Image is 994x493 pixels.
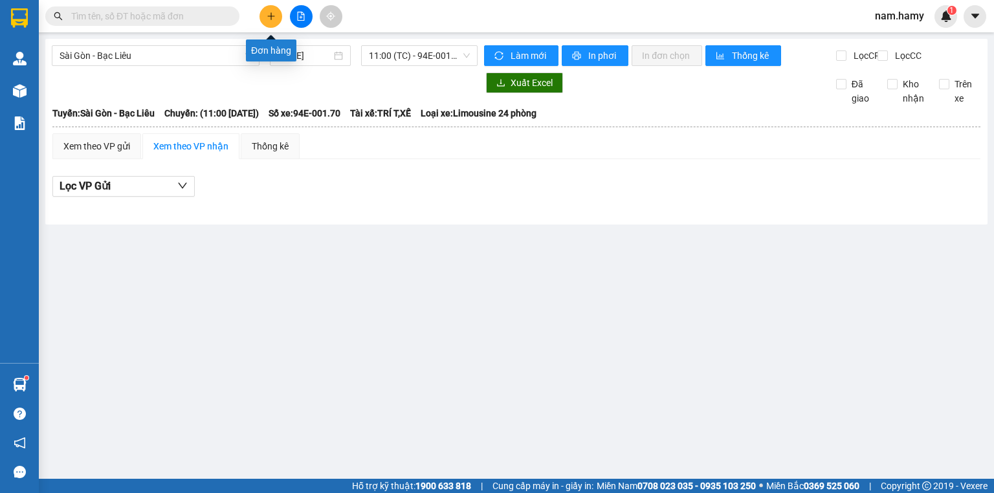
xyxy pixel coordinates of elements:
[716,51,727,61] span: bar-chart
[597,479,756,493] span: Miền Nam
[804,481,859,491] strong: 0369 525 060
[484,45,558,66] button: syncLàm mới
[14,437,26,449] span: notification
[898,77,929,105] span: Kho nhận
[60,178,111,194] span: Lọc VP Gửi
[352,479,471,493] span: Hỗ trợ kỹ thuật:
[326,12,335,21] span: aim
[481,479,483,493] span: |
[14,466,26,478] span: message
[13,378,27,391] img: warehouse-icon
[415,481,471,491] strong: 1900 633 818
[846,77,878,105] span: Đã giao
[949,6,954,15] span: 1
[164,106,259,120] span: Chuyến: (11:00 [DATE])
[969,10,981,22] span: caret-down
[260,5,282,28] button: plus
[267,12,276,21] span: plus
[632,45,702,66] button: In đơn chọn
[759,483,763,488] span: ⚪️
[964,5,986,28] button: caret-down
[572,51,583,61] span: printer
[13,84,27,98] img: warehouse-icon
[278,49,331,63] input: 13/10/2025
[486,72,563,93] button: downloadXuất Excel
[890,49,923,63] span: Lọc CC
[766,479,859,493] span: Miền Bắc
[25,376,28,380] sup: 1
[177,181,188,191] span: down
[949,77,981,105] span: Trên xe
[940,10,952,22] img: icon-new-feature
[492,479,593,493] span: Cung cấp máy in - giấy in:
[947,6,956,15] sup: 1
[562,45,628,66] button: printerIn phơi
[732,49,771,63] span: Thống kê
[54,12,63,21] span: search
[494,51,505,61] span: sync
[13,52,27,65] img: warehouse-icon
[869,479,871,493] span: |
[848,49,882,63] span: Lọc CR
[252,139,289,153] div: Thống kê
[705,45,781,66] button: bar-chartThống kê
[350,106,411,120] span: Tài xế: TRÍ T,XẾ
[246,39,296,61] div: Đơn hàng
[922,481,931,490] span: copyright
[52,176,195,197] button: Lọc VP Gửi
[865,8,934,24] span: nam.hamy
[71,9,224,23] input: Tìm tên, số ĐT hoặc mã đơn
[588,49,618,63] span: In phơi
[369,46,470,65] span: 11:00 (TC) - 94E-001.70
[290,5,313,28] button: file-add
[296,12,305,21] span: file-add
[52,108,155,118] b: Tuyến: Sài Gòn - Bạc Liêu
[153,139,228,153] div: Xem theo VP nhận
[320,5,342,28] button: aim
[11,8,28,28] img: logo-vxr
[421,106,536,120] span: Loại xe: Limousine 24 phòng
[60,46,252,65] span: Sài Gòn - Bạc Liêu
[14,408,26,420] span: question-circle
[511,49,548,63] span: Làm mới
[63,139,130,153] div: Xem theo VP gửi
[269,106,340,120] span: Số xe: 94E-001.70
[13,116,27,130] img: solution-icon
[637,481,756,491] strong: 0708 023 035 - 0935 103 250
